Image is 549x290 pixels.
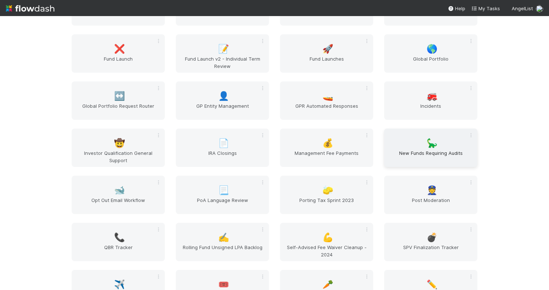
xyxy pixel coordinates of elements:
[75,149,162,164] span: Investor Qualification General Support
[179,55,266,70] span: Fund Launch v2 - Individual Term Review
[179,149,266,164] span: IRA Closings
[179,244,266,258] span: Rolling Fund Unsigned LPA Backlog
[280,34,373,73] a: 🚀Fund Launches
[114,138,125,148] span: 🤠
[384,223,477,261] a: 💣SPV Finalization Tracker
[176,223,269,261] a: ✍️Rolling Fund Unsigned LPA Backlog
[427,44,438,54] span: 🌎
[218,44,229,54] span: 📝
[322,233,333,242] span: 💪
[448,5,465,12] div: Help
[218,186,229,195] span: 📃
[179,102,266,117] span: GP Entity Management
[114,233,125,242] span: 📞
[280,129,373,167] a: 💰Management Fee Payments
[280,176,373,214] a: 🧽Porting Tax Sprint 2023
[387,102,474,117] span: Incidents
[176,129,269,167] a: 📄IRA Closings
[427,233,438,242] span: 💣
[6,2,54,15] img: logo-inverted-e16ddd16eac7371096b0.svg
[75,55,162,70] span: Fund Launch
[384,129,477,167] a: 🦕New Funds Requiring Audits
[322,280,333,289] span: 🥕
[387,244,474,258] span: SPV Finalization Tracker
[72,81,165,120] a: ↔️Global Portfolio Request Router
[384,176,477,214] a: 👮Post Moderation
[176,176,269,214] a: 📃PoA Language Review
[387,55,474,70] span: Global Portfolio
[512,5,533,11] span: AngelList
[218,138,229,148] span: 📄
[283,102,370,117] span: GPR Automated Responses
[322,186,333,195] span: 🧽
[72,34,165,73] a: ❌Fund Launch
[322,44,333,54] span: 🚀
[176,34,269,73] a: 📝Fund Launch v2 - Individual Term Review
[280,223,373,261] a: 💪Self-Advised Fee Waiver Cleanup - 2024
[387,196,474,211] span: Post Moderation
[218,233,229,242] span: ✍️
[427,186,438,195] span: 👮
[384,34,477,73] a: 🌎Global Portfolio
[322,138,333,148] span: 💰
[283,55,370,70] span: Fund Launches
[72,223,165,261] a: 📞QBR Tracker
[179,196,266,211] span: PoA Language Review
[114,280,125,289] span: ✈️
[427,91,438,101] span: 🚒
[283,149,370,164] span: Management Fee Payments
[283,244,370,258] span: Self-Advised Fee Waiver Cleanup - 2024
[427,138,438,148] span: 🦕
[471,5,500,11] span: My Tasks
[75,102,162,117] span: Global Portfolio Request Router
[387,149,474,164] span: New Funds Requiring Audits
[75,196,162,211] span: Opt Out Email Workflow
[283,196,370,211] span: Porting Tax Sprint 2023
[280,81,373,120] a: 🚤GPR Automated Responses
[114,44,125,54] span: ❌
[471,5,500,12] a: My Tasks
[72,176,165,214] a: 🐋Opt Out Email Workflow
[218,91,229,101] span: 👤
[427,280,438,289] span: ✏️
[384,81,477,120] a: 🚒Incidents
[114,186,125,195] span: 🐋
[72,129,165,167] a: 🤠Investor Qualification General Support
[322,91,333,101] span: 🚤
[75,244,162,258] span: QBR Tracker
[114,91,125,101] span: ↔️
[536,5,543,12] img: avatar_4aa8e4fd-f2b7-45ba-a6a5-94a913ad1fe4.png
[176,81,269,120] a: 👤GP Entity Management
[218,280,229,289] span: 🎟️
